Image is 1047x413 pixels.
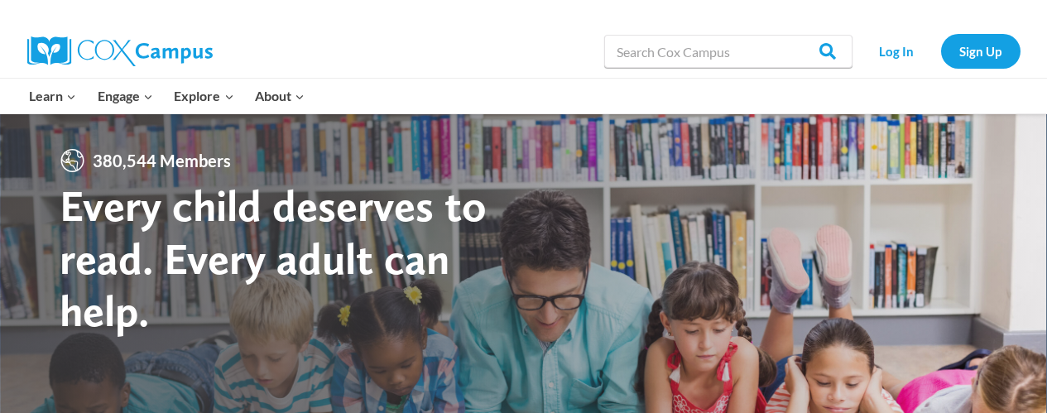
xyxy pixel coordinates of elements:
[861,34,1021,68] nav: Secondary Navigation
[98,85,153,107] span: Engage
[861,34,933,68] a: Log In
[29,85,76,107] span: Learn
[86,147,238,174] span: 380,544 Members
[60,179,487,337] strong: Every child deserves to read. Every adult can help.
[174,85,233,107] span: Explore
[604,35,852,68] input: Search Cox Campus
[255,85,305,107] span: About
[27,36,213,66] img: Cox Campus
[19,79,315,113] nav: Primary Navigation
[941,34,1021,68] a: Sign Up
